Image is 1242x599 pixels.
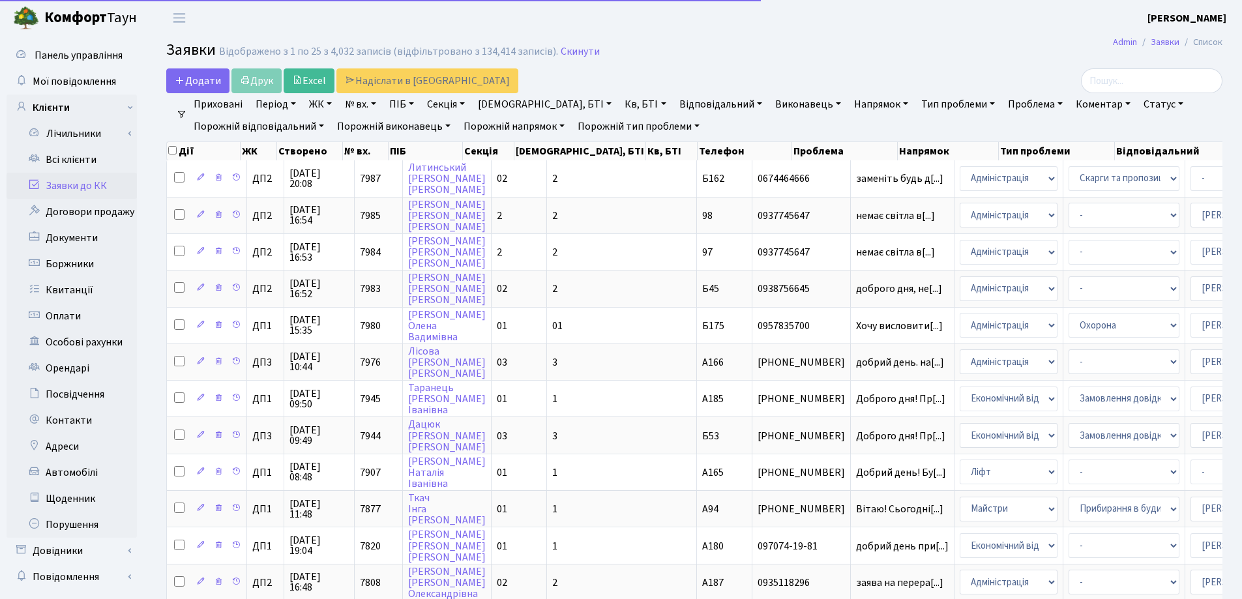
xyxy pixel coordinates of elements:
span: [DATE] 16:52 [289,278,349,299]
span: 7985 [360,209,381,223]
th: Відповідальний [1115,142,1232,160]
a: Виконавець [770,93,846,115]
a: Особові рахунки [7,329,137,355]
span: ДП2 [252,173,278,184]
span: 02 [497,171,507,186]
a: Порожній напрямок [458,115,570,138]
span: немає світла в[...] [856,209,935,223]
span: 2 [552,282,557,296]
span: [DATE] 16:54 [289,205,349,226]
a: Відповідальний [674,93,767,115]
span: ДП1 [252,321,278,331]
span: [DATE] 11:48 [289,499,349,519]
span: [DATE] 09:50 [289,388,349,409]
a: Посвідчення [7,381,137,407]
a: [PERSON_NAME]НаталіяІванівна [408,454,486,491]
a: Документи [7,225,137,251]
span: ДП2 [252,247,278,257]
span: Б45 [702,282,719,296]
a: Коментар [1071,93,1136,115]
a: Напрямок [849,93,913,115]
span: 1 [552,502,557,516]
a: Мої повідомлення [7,68,137,95]
span: Доброго дня! Пр[...] [856,392,945,406]
span: [DATE] 09:49 [289,425,349,446]
a: ТкачІнга[PERSON_NAME] [408,491,486,527]
a: № вх. [340,93,381,115]
span: Панель управління [35,48,123,63]
span: 2 [552,171,557,186]
span: А180 [702,539,724,553]
span: 01 [497,392,507,406]
span: 1 [552,539,557,553]
a: Договори продажу [7,199,137,225]
a: Статус [1138,93,1189,115]
span: 097074-19-81 [758,541,845,551]
span: 2 [552,576,557,590]
span: А165 [702,465,724,480]
span: А94 [702,502,718,516]
span: [DATE] 19:04 [289,535,349,556]
span: ДП1 [252,467,278,478]
a: Контакти [7,407,137,433]
span: [DATE] 16:48 [289,572,349,592]
span: А166 [702,355,724,370]
a: Секція [422,93,470,115]
span: ДП1 [252,394,278,404]
span: Доброго дня! Пр[...] [856,429,945,443]
span: [DATE] 20:08 [289,168,349,189]
span: Мої повідомлення [33,74,116,89]
div: Відображено з 1 по 25 з 4,032 записів (відфільтровано з 134,414 записів). [219,46,558,58]
b: [PERSON_NAME] [1147,11,1226,25]
span: 7976 [360,355,381,370]
th: Напрямок [898,142,999,160]
span: 02 [497,576,507,590]
span: добрий день при[...] [856,539,949,553]
span: [PHONE_NUMBER] [758,467,845,478]
a: Заявки [1151,35,1179,49]
span: 7877 [360,502,381,516]
span: 7907 [360,465,381,480]
span: немає світла в[...] [856,245,935,259]
a: Порожній виконавець [332,115,456,138]
span: ДП3 [252,431,278,441]
span: 01 [497,465,507,480]
a: Тип проблеми [916,93,1000,115]
th: Тип проблеми [999,142,1114,160]
span: ДП1 [252,504,278,514]
span: заява на перера[...] [856,576,943,590]
span: 3 [552,355,557,370]
span: 7820 [360,539,381,553]
a: Заявки до КК [7,173,137,199]
b: Комфорт [44,7,107,28]
span: 2 [497,245,502,259]
span: 0957835700 [758,321,845,331]
span: 0674464666 [758,173,845,184]
th: Кв, БТІ [646,142,698,160]
span: [DATE] 16:53 [289,242,349,263]
a: Орендарі [7,355,137,381]
a: Панель управління [7,42,137,68]
span: ДП2 [252,577,278,588]
nav: breadcrumb [1093,29,1242,56]
span: 3 [552,429,557,443]
a: Порожній тип проблеми [572,115,705,138]
span: [DATE] 15:35 [289,315,349,336]
span: заменіть будь д[...] [856,171,943,186]
th: ЖК [241,142,277,160]
span: ДП1 [252,541,278,551]
span: 7980 [360,319,381,333]
th: Телефон [698,142,792,160]
a: Адреси [7,433,137,460]
input: Пошук... [1081,68,1222,93]
span: 0937745647 [758,211,845,221]
a: [PERSON_NAME][PERSON_NAME][PERSON_NAME] [408,528,486,564]
span: доброго дня, не[...] [856,282,942,296]
span: 01 [497,319,507,333]
span: ДП3 [252,357,278,368]
th: ПІБ [389,142,464,160]
th: Дії [167,142,241,160]
a: Admin [1113,35,1137,49]
span: 03 [497,355,507,370]
span: 03 [497,429,507,443]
